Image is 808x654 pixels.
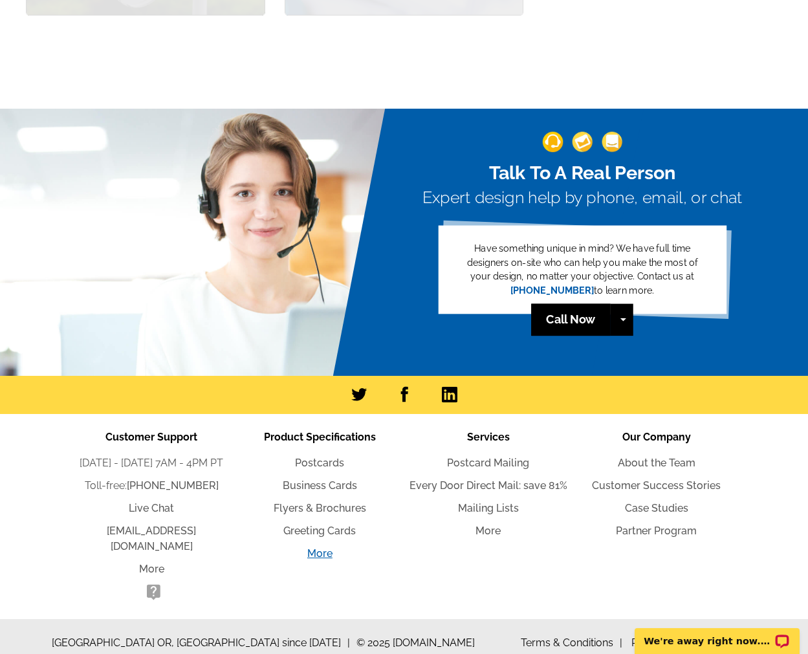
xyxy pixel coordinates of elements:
a: Postcard Mailing [447,457,529,469]
span: [GEOGRAPHIC_DATA] OR, [GEOGRAPHIC_DATA] since [DATE] [52,635,350,651]
span: Services [467,431,510,443]
a: Live Chat [129,502,174,514]
h2: Talk To A Real Person [422,162,742,184]
a: Every Door Direct Mail: save 81% [409,479,567,492]
span: Customer Support [105,431,197,443]
img: support-img-1.png [542,132,563,153]
span: © 2025 [DOMAIN_NAME] [356,635,475,651]
img: support-img-2.png [572,132,593,153]
a: Terms & Conditions [521,637,622,649]
h3: Expert design help by phone, email, or chat [422,189,742,208]
a: [PHONE_NUMBER] [127,479,219,492]
a: Case Studies [625,502,688,514]
a: More [475,525,501,537]
a: Call Now [531,304,610,336]
a: Flyers & Brochures [274,502,366,514]
a: Business Cards [283,479,357,492]
p: Have something unique in mind? We have full time designers on-site who can help you make the most... [457,242,708,298]
a: [PHONE_NUMBER] [510,285,594,296]
img: support-img-3_1.png [602,132,622,153]
a: Greeting Cards [283,525,356,537]
a: [EMAIL_ADDRESS][DOMAIN_NAME] [107,525,196,552]
li: [DATE] - [DATE] 7AM - 4PM PT [67,455,235,471]
a: Postcards [295,457,344,469]
iframe: LiveChat chat widget [626,613,808,654]
a: About the Team [618,457,695,469]
span: Our Company [622,431,691,443]
a: Partner Program [616,525,697,537]
li: Toll-free: [67,478,235,494]
a: Customer Success Stories [592,479,721,492]
span: Product Specifications [264,431,376,443]
a: Mailing Lists [458,502,519,514]
a: More [139,563,164,575]
a: More [307,547,333,560]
